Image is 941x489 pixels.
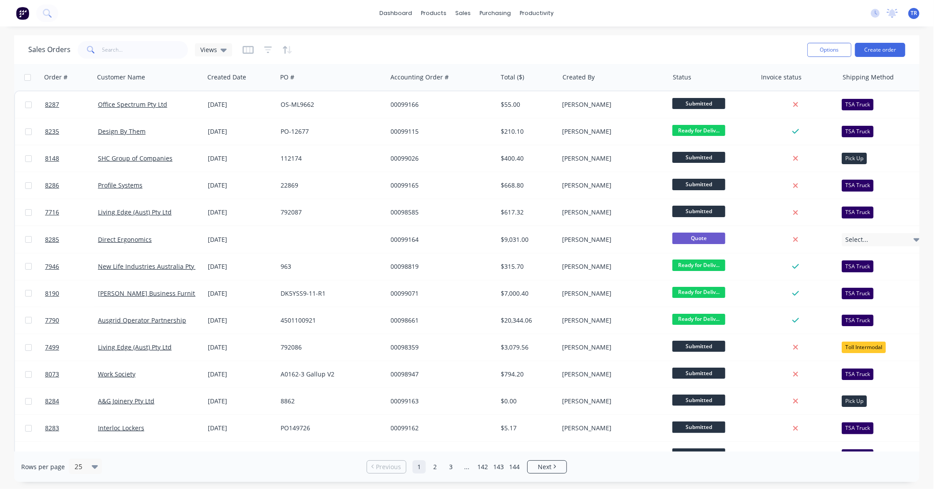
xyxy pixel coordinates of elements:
[45,415,98,441] a: 8283
[281,154,379,163] div: 112174
[98,370,135,378] a: Work Society
[672,98,725,109] span: Submitted
[842,153,867,164] div: Pick Up
[375,7,417,20] a: dashboard
[45,154,59,163] span: 8148
[98,262,205,271] a: New Life Industries Australia Pty Ltd
[45,208,59,217] span: 7716
[208,208,274,217] div: [DATE]
[911,9,917,17] span: TR
[208,397,274,406] div: [DATE]
[363,460,570,474] ul: Pagination
[501,208,552,217] div: $617.32
[391,235,489,244] div: 00099164
[444,460,457,474] a: Page 3
[21,463,65,471] span: Rows per page
[842,207,874,218] div: TSA Truck
[45,451,59,459] span: 8282
[45,253,98,280] a: 7946
[208,424,274,433] div: [DATE]
[562,127,660,136] div: [PERSON_NAME]
[97,73,145,82] div: Customer Name
[562,235,660,244] div: [PERSON_NAME]
[428,460,442,474] a: Page 2
[391,100,489,109] div: 00099166
[208,289,274,298] div: [DATE]
[45,199,98,226] a: 7716
[855,43,905,57] button: Create order
[45,91,98,118] a: 8287
[501,181,552,190] div: $668.80
[98,397,154,405] a: A&G Joinery Pty Ltd
[98,100,167,109] a: Office Spectrum Pty Ltd
[281,208,379,217] div: 792087
[501,100,552,109] div: $55.00
[44,73,67,82] div: Order #
[45,343,59,352] span: 7499
[528,463,566,471] a: Next page
[842,315,874,326] div: TSA Truck
[208,100,274,109] div: [DATE]
[842,180,874,191] div: TSA Truck
[842,342,886,353] div: Toll Intermodal
[501,451,552,459] div: $231.00
[208,154,274,163] div: [DATE]
[98,316,186,324] a: Ausgrid Operator Partnership
[842,126,874,137] div: TSA Truck
[501,370,552,379] div: $794.20
[45,235,59,244] span: 8285
[501,343,552,352] div: $3,079.56
[842,369,874,380] div: TSA Truck
[672,233,725,244] span: Quote
[45,100,59,109] span: 8287
[98,208,172,216] a: Living Edge (Aust) Pty Ltd
[501,127,552,136] div: $210.10
[672,206,725,217] span: Submitted
[672,287,725,298] span: Ready for Deliv...
[200,45,217,54] span: Views
[208,343,274,352] div: [DATE]
[98,235,152,244] a: Direct Ergonomics
[501,289,552,298] div: $7,000.40
[45,289,59,298] span: 8190
[508,460,521,474] a: Page 144
[98,451,146,459] a: Design By Them
[390,73,449,82] div: Accounting Order #
[501,424,552,433] div: $5.17
[672,448,725,459] span: Submitted
[562,100,660,109] div: [PERSON_NAME]
[562,154,660,163] div: [PERSON_NAME]
[98,289,248,297] a: [PERSON_NAME] Business Furniture Centre Pty Ltd
[45,361,98,387] a: 8073
[501,235,552,244] div: $9,031.00
[281,424,379,433] div: PO149726
[391,289,489,298] div: 00099071
[45,370,59,379] span: 8073
[417,7,451,20] div: products
[45,127,59,136] span: 8235
[102,41,188,59] input: Search...
[207,73,246,82] div: Created Date
[367,463,406,471] a: Previous page
[391,424,489,433] div: 00099162
[562,289,660,298] div: [PERSON_NAME]
[45,280,98,307] a: 8190
[672,341,725,352] span: Submitted
[492,460,505,474] a: Page 143
[562,208,660,217] div: [PERSON_NAME]
[672,152,725,163] span: Submitted
[98,343,172,351] a: Living Edge (Aust) Pty Ltd
[391,451,489,459] div: 00099161
[391,316,489,325] div: 00098661
[45,118,98,145] a: 8235
[562,181,660,190] div: [PERSON_NAME]
[281,343,379,352] div: 792086
[208,262,274,271] div: [DATE]
[45,172,98,199] a: 8286
[16,7,29,20] img: Factory
[45,442,98,468] a: 8282
[562,397,660,406] div: [PERSON_NAME]
[412,460,426,474] a: Page 1 is your current page
[476,7,516,20] div: purchasing
[845,235,868,244] span: Select...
